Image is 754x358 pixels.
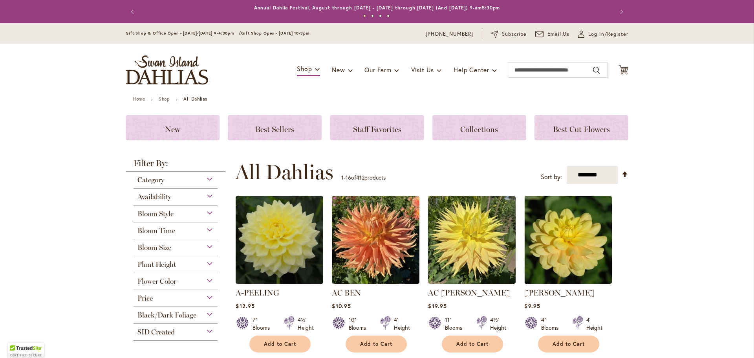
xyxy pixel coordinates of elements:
div: 4' Height [394,316,410,332]
a: [PHONE_NUMBER] [426,30,473,38]
span: Visit Us [411,66,434,74]
a: Log In/Register [578,30,628,38]
span: New [332,66,345,74]
span: Add to Cart [360,341,392,347]
span: Bloom Size [137,243,171,252]
span: 1 [341,174,344,181]
span: $10.95 [332,302,351,310]
span: Log In/Register [588,30,628,38]
a: Annual Dahlia Festival, August through [DATE] - [DATE] through [DATE] (And [DATE]) 9-am5:30pm [254,5,500,11]
a: Shop [159,96,170,102]
div: 4" Blooms [541,316,563,332]
button: Next [613,4,628,20]
a: AC BEN [332,288,361,297]
a: AC Jeri [428,278,516,285]
span: Category [137,176,164,184]
div: 4' Height [586,316,602,332]
span: Our Farm [364,66,391,74]
a: Staff Favorites [330,115,424,140]
span: Best Cut Flowers [553,125,610,134]
a: AC BEN [332,278,419,285]
span: $19.95 [428,302,447,310]
span: Availability [137,193,171,201]
span: Subscribe [502,30,527,38]
span: Email Us [547,30,570,38]
span: Flower Color [137,277,176,286]
div: 4½' Height [490,316,506,332]
button: Add to Cart [442,336,503,352]
span: 412 [356,174,364,181]
span: Staff Favorites [353,125,401,134]
span: Best Sellers [255,125,294,134]
span: $12.95 [236,302,254,310]
label: Sort by: [541,170,562,184]
a: Collections [432,115,526,140]
button: Add to Cart [538,336,599,352]
a: A-PEELING [236,288,279,297]
span: Price [137,294,153,303]
span: Bloom Time [137,226,175,235]
span: Black/Dark Foliage [137,311,196,319]
a: [PERSON_NAME] [524,288,594,297]
a: Home [133,96,145,102]
span: Help Center [454,66,489,74]
img: AHOY MATEY [524,196,612,284]
div: TrustedSite Certified [8,343,44,358]
div: 7" Blooms [253,316,275,332]
button: 1 of 4 [363,15,366,17]
span: Shop [297,64,312,73]
span: Add to Cart [456,341,489,347]
a: AHOY MATEY [524,278,612,285]
img: A-Peeling [236,196,323,284]
strong: All Dahlias [183,96,207,102]
button: Add to Cart [346,336,407,352]
img: AC Jeri [428,196,516,284]
a: New [126,115,220,140]
a: Email Us [535,30,570,38]
div: 11" Blooms [445,316,467,332]
a: AC [PERSON_NAME] [428,288,511,297]
span: All Dahlias [235,160,333,184]
button: 3 of 4 [379,15,382,17]
img: AC BEN [332,196,419,284]
a: Best Sellers [228,115,322,140]
span: Collections [460,125,498,134]
button: Add to Cart [249,336,311,352]
button: Previous [126,4,141,20]
a: store logo [126,55,208,84]
button: 2 of 4 [371,15,374,17]
span: $9.95 [524,302,540,310]
a: Best Cut Flowers [534,115,628,140]
span: Add to Cart [264,341,296,347]
button: 4 of 4 [387,15,390,17]
span: SID Created [137,328,175,336]
span: New [165,125,180,134]
span: 16 [346,174,351,181]
span: Gift Shop & Office Open - [DATE]-[DATE] 9-4:30pm / [126,31,241,36]
span: Bloom Style [137,209,174,218]
span: Gift Shop Open - [DATE] 10-3pm [241,31,309,36]
div: 10" Blooms [349,316,371,332]
p: - of products [341,171,386,184]
span: Plant Height [137,260,176,269]
div: 4½' Height [298,316,314,332]
a: Subscribe [491,30,527,38]
span: Add to Cart [553,341,585,347]
a: A-Peeling [236,278,323,285]
strong: Filter By: [126,159,225,172]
